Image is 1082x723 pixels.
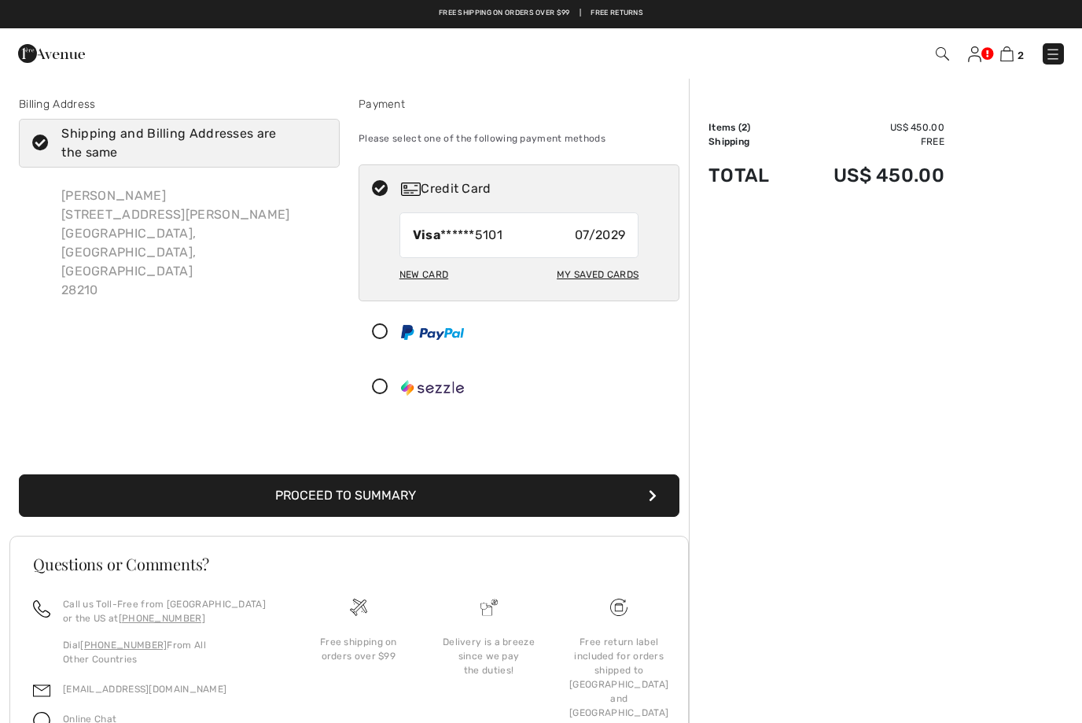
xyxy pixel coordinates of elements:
strong: Visa [413,227,440,242]
td: Items ( ) [708,120,792,135]
td: Total [708,149,792,202]
td: US$ 450.00 [792,149,944,202]
img: Search [936,47,949,61]
div: Free shipping on orders over $99 [306,635,411,663]
img: Sezzle [401,380,464,396]
div: New Card [399,261,448,288]
button: Proceed to Summary [19,474,679,517]
img: My Info [968,46,981,62]
a: [PHONE_NUMBER] [80,640,167,651]
img: email [33,682,50,699]
div: [PERSON_NAME] [STREET_ADDRESS][PERSON_NAME] [GEOGRAPHIC_DATA], [GEOGRAPHIC_DATA], [GEOGRAPHIC_DAT... [49,174,340,312]
p: Dial From All Other Countries [63,638,274,666]
img: Menu [1045,46,1061,62]
div: Please select one of the following payment methods [359,119,679,158]
div: Free return label included for orders shipped to [GEOGRAPHIC_DATA] and [GEOGRAPHIC_DATA] [566,635,672,720]
td: US$ 450.00 [792,120,944,135]
span: 2 [742,122,747,133]
span: 2 [1018,50,1024,61]
span: | [580,8,581,19]
img: PayPal [401,325,464,340]
td: Free [792,135,944,149]
div: Payment [359,96,679,113]
a: Free Returns [591,8,643,19]
img: call [33,600,50,618]
span: 07/2029 [575,226,625,245]
div: Shipping and Billing Addresses are the same [61,124,316,162]
h3: Questions or Comments? [33,556,665,572]
div: Delivery is a breeze since we pay the duties! [436,635,542,677]
a: [EMAIL_ADDRESS][DOMAIN_NAME] [63,684,226,695]
img: Free shipping on orders over $99 [610,599,627,616]
img: Credit Card [401,183,421,196]
a: 2 [1000,44,1024,63]
div: Billing Address [19,96,340,113]
div: Credit Card [401,179,668,198]
img: 1ère Avenue [18,38,85,69]
img: Shopping Bag [1000,46,1014,61]
a: [PHONE_NUMBER] [119,613,205,624]
p: Call us Toll-Free from [GEOGRAPHIC_DATA] or the US at [63,597,274,625]
div: My Saved Cards [557,261,639,288]
td: Shipping [708,135,792,149]
a: 1ère Avenue [18,45,85,60]
img: Delivery is a breeze since we pay the duties! [480,599,498,616]
img: Free shipping on orders over $99 [350,599,367,616]
a: Free shipping on orders over $99 [439,8,570,19]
